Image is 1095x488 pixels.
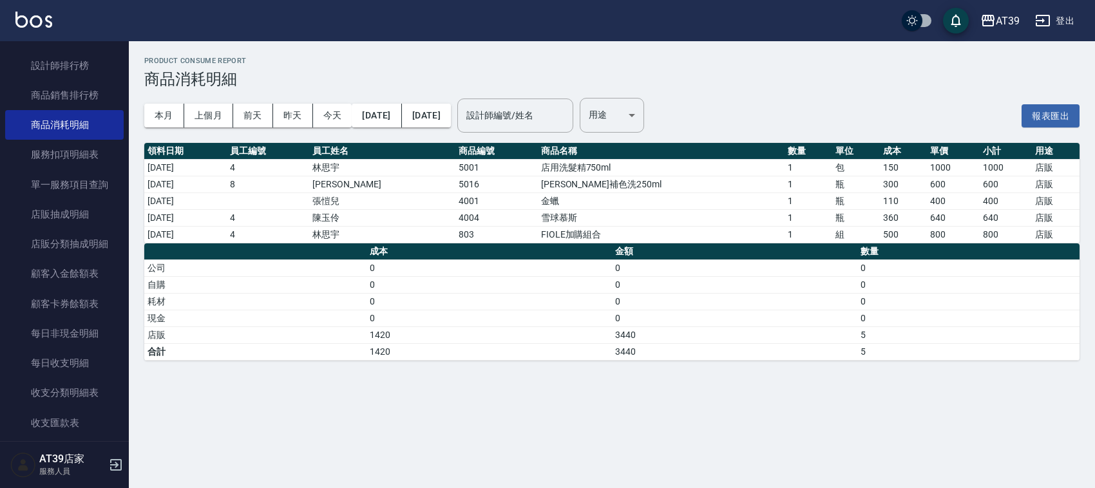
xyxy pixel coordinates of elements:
[612,259,857,276] td: 0
[309,176,455,192] td: [PERSON_NAME]
[309,143,455,160] th: 員工姓名
[5,259,124,288] a: 顧客入金餘額表
[5,438,124,467] a: 非現金明細對帳單
[5,110,124,140] a: 商品消耗明細
[1030,9,1080,33] button: 登出
[927,176,979,192] td: 600
[612,243,857,260] th: 金額
[455,143,538,160] th: 商品編號
[309,226,455,243] td: 林思宇
[367,259,612,276] td: 0
[455,192,538,209] td: 4001
[309,159,455,176] td: 林思宇
[927,159,979,176] td: 1000
[980,176,1032,192] td: 600
[309,209,455,226] td: 陳玉伶
[857,343,1080,360] td: 5
[309,192,455,209] td: 張愷兒
[980,159,1032,176] td: 1000
[1032,159,1080,176] td: 店販
[612,326,857,343] td: 3440
[538,176,785,192] td: [PERSON_NAME]補色洗250ml
[144,293,367,310] td: 耗材
[857,259,1080,276] td: 0
[832,176,880,192] td: 瓶
[832,209,880,226] td: 瓶
[975,8,1025,34] button: AT39
[538,143,785,160] th: 商品名稱
[402,104,451,127] button: [DATE]
[880,159,928,176] td: 150
[1022,104,1080,128] button: 報表匯出
[227,143,309,160] th: 員工編號
[1032,226,1080,243] td: 店販
[5,170,124,200] a: 單一服務項目查詢
[785,159,832,176] td: 1
[367,276,612,293] td: 0
[785,143,832,160] th: 數量
[857,293,1080,310] td: 0
[313,104,352,127] button: 今天
[227,159,309,176] td: 4
[227,176,309,192] td: 8
[5,319,124,348] a: 每日非現金明細
[927,209,979,226] td: 640
[785,226,832,243] td: 1
[880,176,928,192] td: 300
[980,143,1032,160] th: 小計
[832,143,880,160] th: 單位
[39,453,105,465] h5: AT39店家
[980,226,1032,243] td: 800
[144,104,184,127] button: 本月
[880,226,928,243] td: 500
[612,276,857,293] td: 0
[144,192,227,209] td: [DATE]
[5,200,124,229] a: 店販抽成明細
[538,209,785,226] td: 雪球慕斯
[538,226,785,243] td: FIOLE加購組合
[612,310,857,326] td: 0
[538,159,785,176] td: 店用洗髮精750ml
[5,378,124,408] a: 收支分類明細表
[5,140,124,169] a: 服務扣項明細表
[857,326,1080,343] td: 5
[144,326,367,343] td: 店販
[785,209,832,226] td: 1
[1032,209,1080,226] td: 店販
[612,343,857,360] td: 3440
[927,226,979,243] td: 800
[39,465,105,477] p: 服務人員
[455,159,538,176] td: 5001
[857,310,1080,326] td: 0
[144,143,1080,243] table: a dense table
[455,176,538,192] td: 5016
[980,192,1032,209] td: 400
[5,51,124,80] a: 設計師排行榜
[144,243,1080,361] table: a dense table
[367,343,612,360] td: 1420
[1032,143,1080,160] th: 用途
[273,104,313,127] button: 昨天
[857,276,1080,293] td: 0
[857,243,1080,260] th: 數量
[785,192,832,209] td: 1
[184,104,233,127] button: 上個月
[943,8,969,33] button: save
[5,348,124,378] a: 每日收支明細
[5,80,124,110] a: 商品銷售排行榜
[1032,192,1080,209] td: 店販
[880,192,928,209] td: 110
[980,209,1032,226] td: 640
[227,209,309,226] td: 4
[144,70,1080,88] h3: 商品消耗明細
[880,143,928,160] th: 成本
[832,159,880,176] td: 包
[1032,176,1080,192] td: 店販
[927,143,979,160] th: 單價
[996,13,1020,29] div: AT39
[880,209,928,226] td: 360
[144,226,227,243] td: [DATE]
[144,343,367,360] td: 合計
[367,243,612,260] th: 成本
[367,326,612,343] td: 1420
